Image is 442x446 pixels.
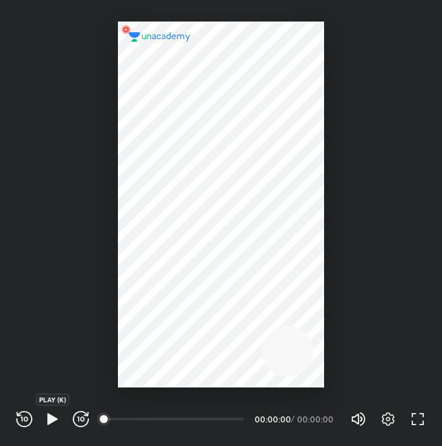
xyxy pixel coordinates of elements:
div: / [291,415,294,423]
div: PLAY (K) [36,394,69,406]
img: wMgqJGBwKWe8AAAAABJRU5ErkJggg== [118,22,134,38]
div: 00:00:00 [297,415,334,423]
img: logo.2a7e12a2.svg [129,32,191,42]
div: 00:00:00 [255,415,288,423]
